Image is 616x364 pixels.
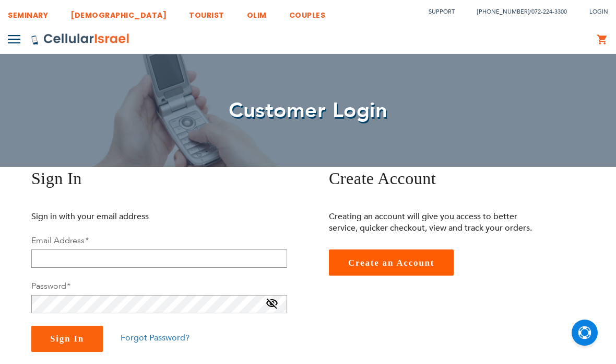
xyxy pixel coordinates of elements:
a: OLIM [247,3,267,22]
span: Sign In [31,169,82,188]
a: Forgot Password? [121,332,189,344]
span: Customer Login [229,96,387,125]
label: Password [31,280,70,292]
p: Creating an account will give you access to better service, quicker checkout, view and track your... [329,211,540,234]
span: Login [589,8,608,16]
img: Cellular Israel Logo [31,33,130,45]
a: COUPLES [289,3,326,22]
a: 072-224-3300 [531,8,567,16]
li: / [467,4,567,19]
span: Create Account [329,169,436,188]
a: [DEMOGRAPHIC_DATA] [70,3,167,22]
p: Sign in with your email address [31,211,243,222]
a: Create an Account [329,249,454,276]
a: [PHONE_NUMBER] [477,8,529,16]
img: Toggle Menu [8,35,20,43]
a: Support [429,8,455,16]
a: SEMINARY [8,3,48,22]
span: Create an Account [348,258,434,268]
span: Sign In [50,334,84,344]
button: Sign In [31,326,103,352]
label: Email Address [31,235,88,246]
a: TOURIST [189,3,224,22]
input: Email [31,249,287,268]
